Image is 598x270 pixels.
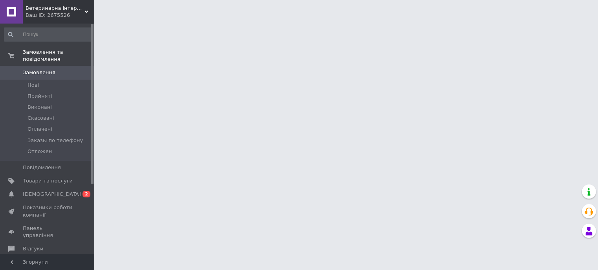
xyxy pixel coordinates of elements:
[4,27,93,42] input: Пошук
[23,177,73,184] span: Товари та послуги
[28,82,39,89] span: Нові
[23,49,94,63] span: Замовлення та повідомлення
[23,191,81,198] span: [DEMOGRAPHIC_DATA]
[28,137,83,144] span: Заказы по телефону
[28,104,52,111] span: Виконані
[23,225,73,239] span: Панель управління
[28,115,54,122] span: Скасовані
[23,204,73,218] span: Показники роботи компанії
[28,148,52,155] span: Отложен
[26,12,94,19] div: Ваш ID: 2675526
[23,164,61,171] span: Повідомлення
[83,191,90,197] span: 2
[28,126,52,133] span: Оплачені
[23,69,55,76] span: Замовлення
[23,245,43,252] span: Відгуки
[28,93,52,100] span: Прийняті
[26,5,84,12] span: Ветеринарна інтернет-аптека "VetStore"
